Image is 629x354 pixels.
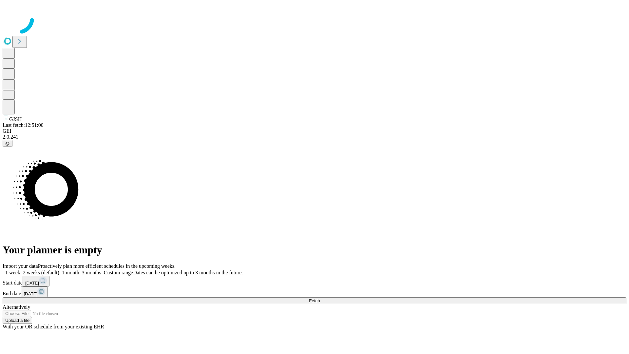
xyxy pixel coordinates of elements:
[5,141,10,146] span: @
[3,276,626,286] div: Start date
[38,263,176,269] span: Proactively plan more efficient schedules in the upcoming weeks.
[3,324,104,329] span: With your OR schedule from your existing EHR
[24,291,37,296] span: [DATE]
[3,297,626,304] button: Fetch
[25,281,39,285] span: [DATE]
[3,286,626,297] div: End date
[23,270,59,275] span: 2 weeks (default)
[3,244,626,256] h1: Your planner is empty
[62,270,79,275] span: 1 month
[309,298,320,303] span: Fetch
[3,263,38,269] span: Import your data
[3,304,30,310] span: Alternatively
[133,270,243,275] span: Dates can be optimized up to 3 months in the future.
[3,317,32,324] button: Upload a file
[3,122,44,128] span: Last fetch: 12:51:00
[23,276,49,286] button: [DATE]
[82,270,101,275] span: 3 months
[21,286,48,297] button: [DATE]
[3,140,12,147] button: @
[104,270,133,275] span: Custom range
[3,134,626,140] div: 2.0.241
[3,128,626,134] div: GEI
[5,270,20,275] span: 1 week
[9,116,22,122] span: GJSH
